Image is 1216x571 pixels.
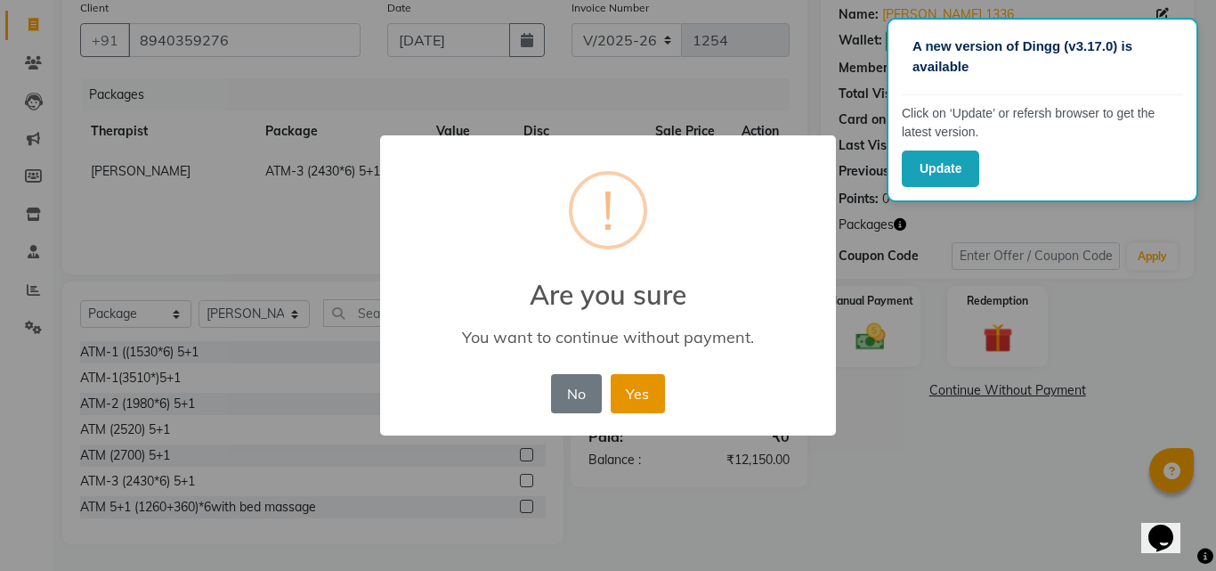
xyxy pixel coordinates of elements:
[602,175,614,246] div: !
[380,257,836,311] h2: Are you sure
[902,104,1183,142] p: Click on ‘Update’ or refersh browser to get the latest version.
[406,327,810,347] div: You want to continue without payment.
[551,374,601,413] button: No
[902,151,979,187] button: Update
[1141,500,1198,553] iframe: chat widget
[912,37,1172,77] p: A new version of Dingg (v3.17.0) is available
[611,374,665,413] button: Yes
